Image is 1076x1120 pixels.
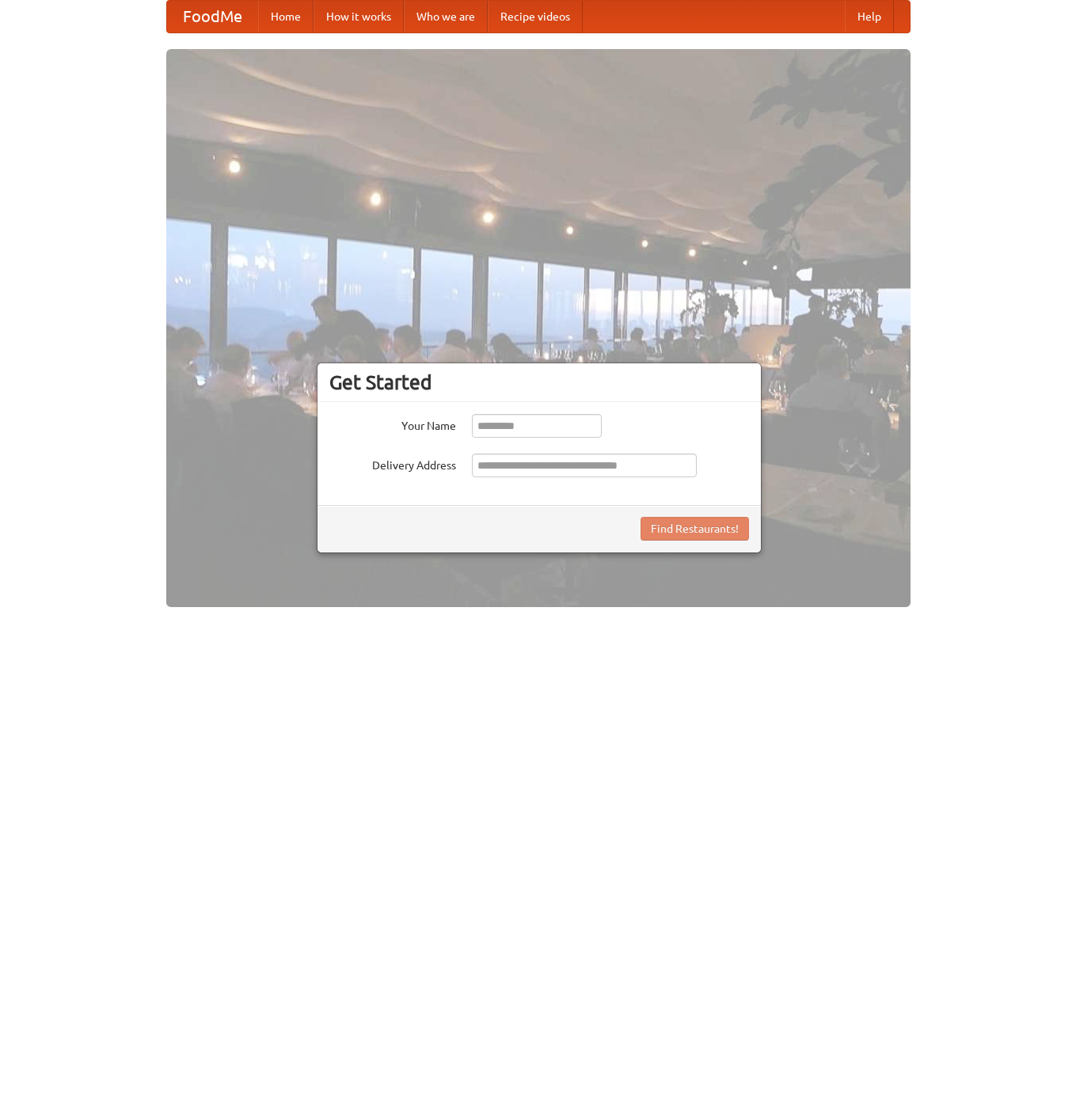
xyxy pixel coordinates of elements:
[404,1,488,32] a: Who we are
[329,370,749,394] h3: Get Started
[329,414,456,434] label: Your Name
[845,1,894,32] a: Help
[258,1,314,32] a: Home
[329,454,456,473] label: Delivery Address
[314,1,404,32] a: How it works
[167,1,258,32] a: FoodMe
[641,517,749,541] button: Find Restaurants!
[488,1,583,32] a: Recipe videos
